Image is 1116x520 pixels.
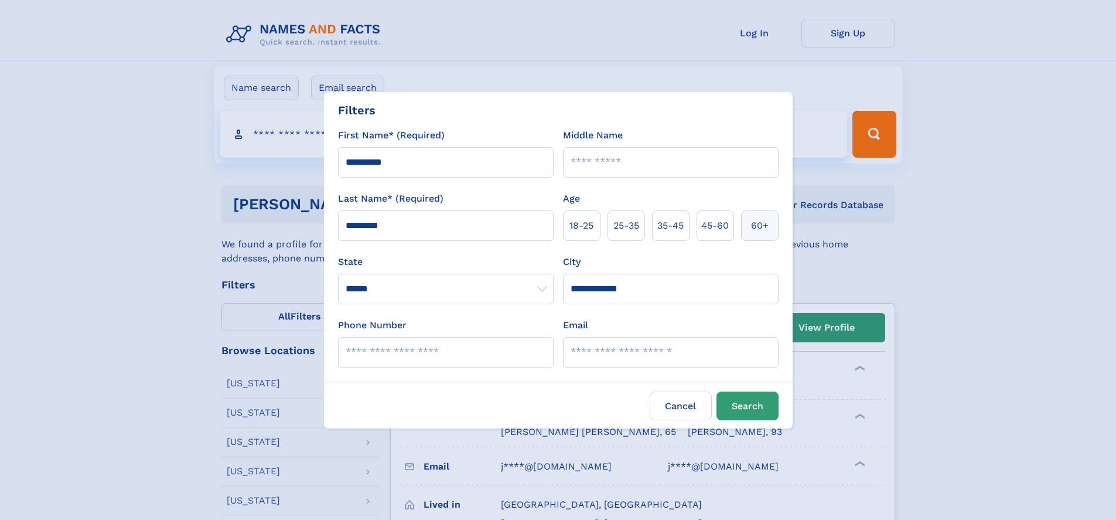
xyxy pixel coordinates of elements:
label: Email [563,318,588,332]
span: 25‑35 [613,219,639,233]
label: First Name* (Required) [338,128,445,142]
label: Phone Number [338,318,407,332]
label: City [563,255,581,269]
label: State [338,255,554,269]
button: Search [716,392,779,420]
span: 18‑25 [569,219,593,233]
div: Filters [338,101,376,119]
label: Last Name* (Required) [338,192,443,206]
label: Cancel [650,392,712,420]
span: 35‑45 [657,219,684,233]
span: 45‑60 [701,219,729,233]
label: Middle Name [563,128,623,142]
label: Age [563,192,580,206]
span: 60+ [751,219,769,233]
